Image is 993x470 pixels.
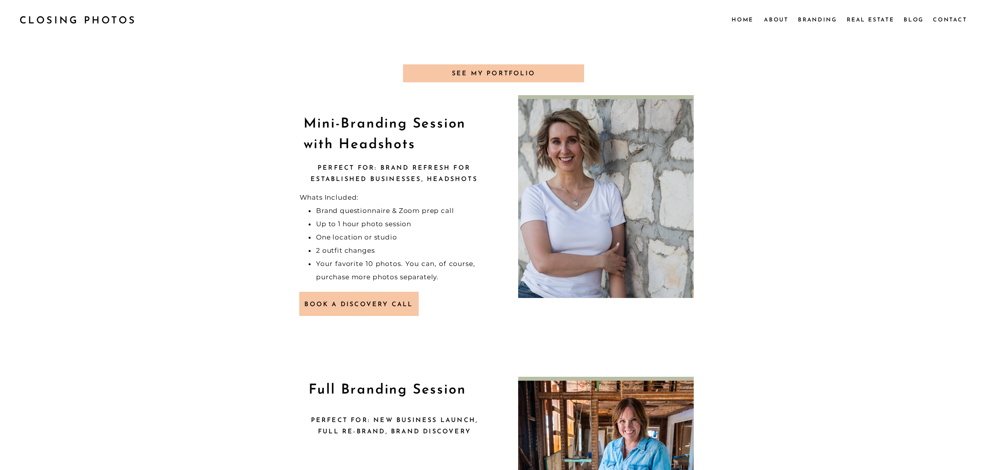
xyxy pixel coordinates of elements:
[448,68,540,77] a: See my portfolio
[904,15,925,24] a: Blog
[315,244,475,257] li: 2 outfit changes
[299,163,489,183] h3: Perfect for: Brand refresh for established businesses, Headshots
[847,15,896,24] a: Real Estate
[315,217,475,231] li: Up to 1 hour photo session
[300,415,490,438] h3: Perfect for: new business launch, Full Re-brand, Brand discovery
[300,191,475,290] div: Whats Included:
[798,15,838,24] a: Branding
[933,15,966,24] a: Contact
[315,257,475,284] li: Your favorite 10 photos. You can, of course, purchase more photos separately.
[732,15,753,24] a: Home
[302,299,416,307] a: Book a discovery call
[300,380,475,399] h2: Full Branding Session
[304,114,479,156] h2: Mini-Branding Session with Headshots
[315,231,475,244] li: One location or studio
[764,15,788,24] a: About
[315,204,475,217] li: Brand questionnaire & Zoom prep call
[20,12,144,27] a: CLOSING PHOTOS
